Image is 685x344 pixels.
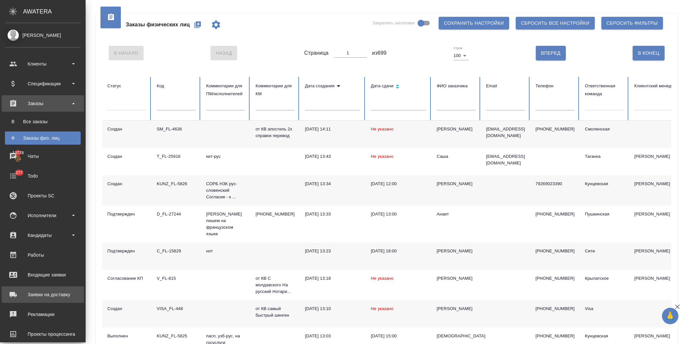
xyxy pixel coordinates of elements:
div: Создан [107,126,146,132]
span: Не указано [371,154,394,159]
div: Создан [107,181,146,187]
div: Смоленская [585,126,624,132]
div: Пушкинская [585,211,624,217]
a: Заявки на доставку [2,286,84,303]
p: от КВ апостиль 2х справок перевод [256,126,294,139]
a: ФЗаказы физ. лиц [5,131,81,145]
div: Сортировка [371,82,426,92]
div: Заказы физ. лиц [8,135,77,141]
span: Не указано [371,127,394,131]
div: Создан [107,153,146,160]
p: [EMAIL_ADDRESS][DOMAIN_NAME] [486,126,525,139]
div: [PERSON_NAME] [437,275,476,282]
p: кит-рус [206,153,245,160]
div: D_FL-27244 [157,211,196,217]
div: [PERSON_NAME] [437,181,476,187]
span: Вперед [541,49,561,57]
span: Сбросить все настройки [521,19,589,27]
div: [DATE] 13:33 [305,211,360,217]
div: Проекты процессинга [5,329,81,339]
div: AWATERA [23,5,86,18]
div: V_FL-815 [157,275,196,282]
div: VISA_FL-448 [157,305,196,312]
label: Строк [453,46,462,50]
a: Проекты SC [2,187,84,204]
div: [DATE] 13:23 [305,248,360,254]
span: Закрепить заголовки [372,20,415,26]
div: 100 [453,51,469,60]
div: Email [486,82,525,90]
div: Саша [437,153,476,160]
a: Рекламации [2,306,84,323]
div: Сортировка [305,82,360,90]
div: Крылатское [585,275,624,282]
p: СОРБ НЗК рус-словенский Согласие - к ... [206,181,245,200]
p: [PERSON_NAME] пишем на французском языке [206,211,245,237]
div: Анаит [437,211,476,217]
a: 13778Чаты [2,148,84,164]
div: Статус [107,82,146,90]
div: Visa [585,305,624,312]
div: [DATE] 18:00 [371,248,426,254]
div: Сити [585,248,624,254]
div: Подтвержден [107,248,146,254]
div: T_FL-25916 [157,153,196,160]
span: Сохранить настройки [444,19,504,27]
div: Таганка [585,153,624,160]
p: нот [206,248,245,254]
div: Чаты [5,151,81,161]
div: Ответственная команда [585,82,624,98]
div: Кунцевская [585,181,624,187]
p: [PHONE_NUMBER] [535,211,574,217]
div: [DATE] 13:03 [305,333,360,339]
p: [PHONE_NUMBER] [535,333,574,339]
button: В Конец [633,46,665,60]
div: Заказы [5,99,81,108]
div: [PERSON_NAME] [5,32,81,39]
div: KUNZ_FL-5826 [157,181,196,187]
div: Todo [5,171,81,181]
span: Страница [304,49,329,57]
a: Проекты процессинга [2,326,84,342]
div: [DATE] 12:00 [371,181,426,187]
span: Заказы физических лиц [126,21,190,29]
span: 277 [12,169,27,176]
div: Проекты SC [5,191,81,201]
div: [DATE] 13:43 [305,153,360,160]
a: 277Todo [2,168,84,184]
div: Исполнители [5,211,81,220]
span: Не указано [371,306,394,311]
button: Сбросить фильтры [601,17,663,29]
span: 🙏 [665,309,676,323]
span: В Конец [638,49,659,57]
p: [PHONE_NUMBER] [535,275,574,282]
p: [PHONE_NUMBER] [256,211,294,217]
p: от КВ самый быстрый шенген [256,305,294,319]
div: Работы [5,250,81,260]
button: 🙏 [662,308,678,324]
div: [DATE] 15:00 [371,333,426,339]
div: Рекламации [5,309,81,319]
div: [DATE] 13:10 [305,305,360,312]
div: [DATE] 14:11 [305,126,360,132]
div: Заявки на доставку [5,290,81,300]
p: [PHONE_NUMBER] [535,248,574,254]
div: Создан [107,305,146,312]
a: ВВсе заказы [5,115,81,128]
div: [PERSON_NAME] [437,248,476,254]
div: [DATE] 13:18 [305,275,360,282]
div: [PERSON_NAME] [437,305,476,312]
div: Кунцевская [585,333,624,339]
span: Не указано [371,276,394,281]
div: [DATE] 13:34 [305,181,360,187]
div: Клиенты [5,59,81,69]
div: Спецификации [5,79,81,89]
div: Выполнен [107,333,146,339]
button: Сбросить все настройки [516,17,595,29]
div: KUNZ_FL-5825 [157,333,196,339]
p: [PHONE_NUMBER] [535,126,574,132]
div: [PERSON_NAME] [437,126,476,132]
div: [DEMOGRAPHIC_DATA] [437,333,476,339]
div: Телефон [535,82,574,90]
a: Работы [2,247,84,263]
